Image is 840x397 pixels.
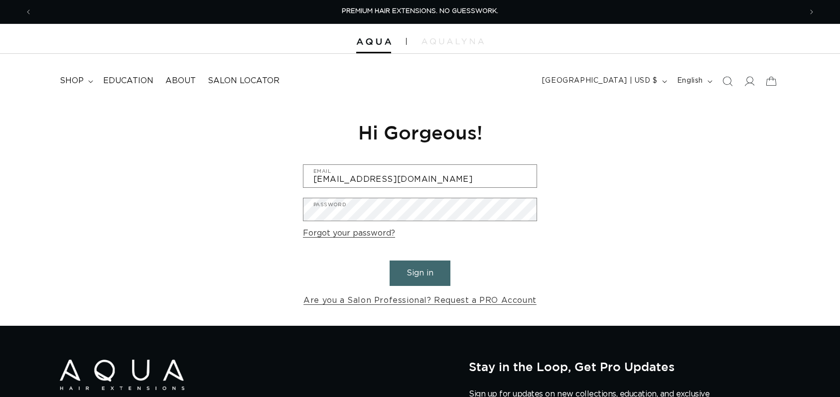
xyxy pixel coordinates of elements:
input: Email [303,165,537,187]
span: About [165,76,196,86]
h1: Hi Gorgeous! [303,120,537,144]
a: Forgot your password? [303,226,395,241]
button: Previous announcement [17,2,39,21]
span: [GEOGRAPHIC_DATA] | USD $ [542,76,658,86]
img: aqualyna.com [421,38,484,44]
button: English [671,72,716,91]
img: Aqua Hair Extensions [60,360,184,390]
span: shop [60,76,84,86]
a: Are you a Salon Professional? Request a PRO Account [303,293,537,308]
a: About [159,70,202,92]
span: Education [103,76,153,86]
a: Education [97,70,159,92]
summary: Search [716,70,738,92]
button: [GEOGRAPHIC_DATA] | USD $ [536,72,671,91]
h2: Stay in the Loop, Get Pro Updates [469,360,780,374]
span: English [677,76,703,86]
button: Sign in [390,261,450,286]
img: Aqua Hair Extensions [356,38,391,45]
iframe: Chat Widget [790,349,840,397]
a: Salon Locator [202,70,285,92]
summary: shop [54,70,97,92]
span: Salon Locator [208,76,280,86]
button: Next announcement [801,2,823,21]
span: PREMIUM HAIR EXTENSIONS. NO GUESSWORK. [342,8,498,14]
